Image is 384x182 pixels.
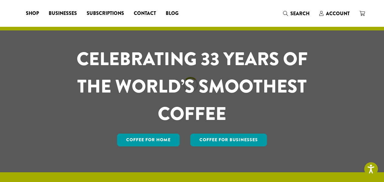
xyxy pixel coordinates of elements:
[26,10,39,17] span: Shop
[290,10,310,17] span: Search
[326,10,350,17] span: Account
[278,9,314,19] a: Search
[129,9,161,18] a: Contact
[21,9,44,18] a: Shop
[161,9,183,18] a: Blog
[87,10,124,17] span: Subscriptions
[44,9,82,18] a: Businesses
[134,10,156,17] span: Contact
[59,45,326,128] h1: CELEBRATING 33 YEARS OF THE WORLD’S SMOOTHEST COFFEE
[82,9,129,18] a: Subscriptions
[117,134,180,146] a: Coffee for Home
[166,10,178,17] span: Blog
[314,9,355,19] a: Account
[190,134,267,146] a: Coffee For Businesses
[49,10,77,17] span: Businesses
